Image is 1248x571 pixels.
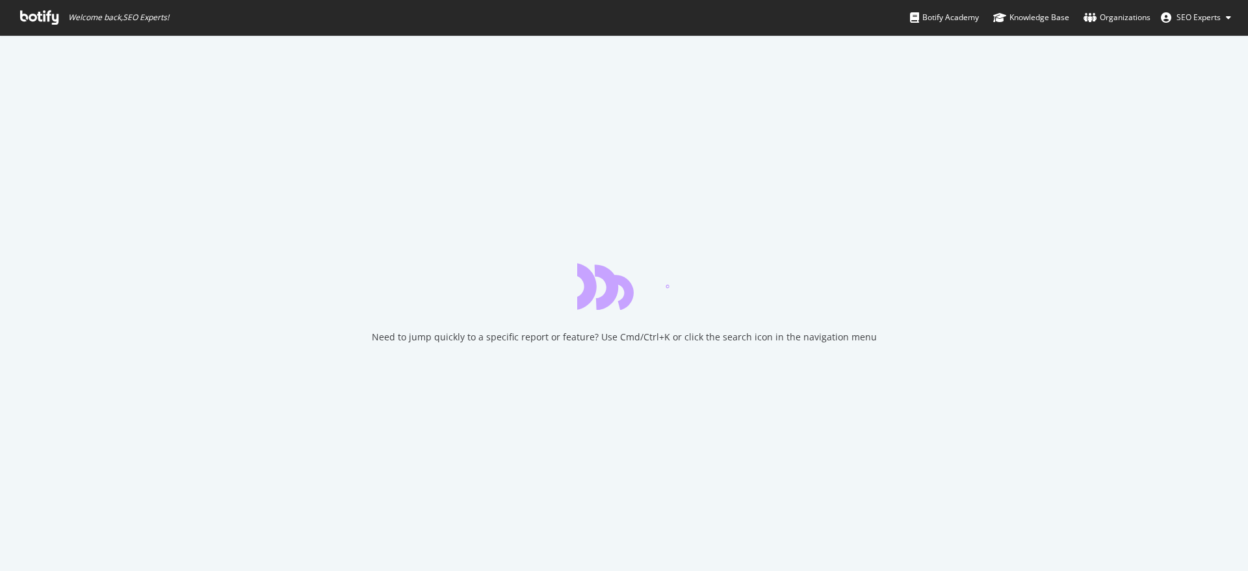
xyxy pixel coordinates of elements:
[372,331,877,344] div: Need to jump quickly to a specific report or feature? Use Cmd/Ctrl+K or click the search icon in ...
[1084,11,1150,24] div: Organizations
[68,12,169,23] span: Welcome back, SEO Experts !
[577,263,671,310] div: animation
[993,11,1069,24] div: Knowledge Base
[1176,12,1221,23] span: SEO Experts
[910,11,979,24] div: Botify Academy
[1150,7,1241,28] button: SEO Experts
